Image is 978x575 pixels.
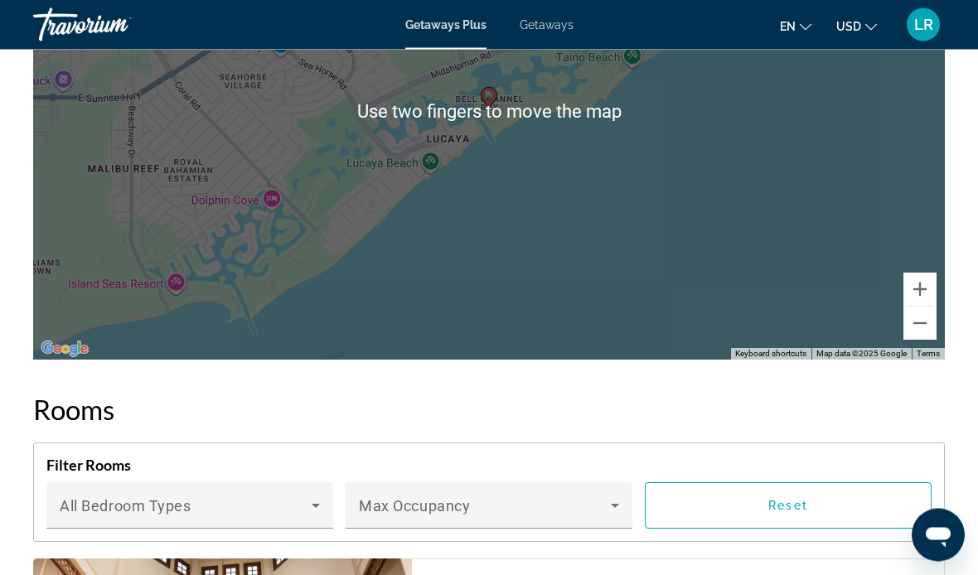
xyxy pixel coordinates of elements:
span: en [780,20,796,33]
a: Travorium [33,3,199,46]
button: Zoom in [903,273,937,307]
span: Max Occupancy [359,498,470,515]
a: Getaways Plus [405,18,487,31]
span: USD [836,20,861,33]
span: LR [914,17,933,33]
a: Getaways [520,18,574,31]
iframe: Button to launch messaging window [912,509,965,562]
h4: Filter Rooms [46,457,932,475]
button: Zoom out [903,307,937,341]
a: Open this area in Google Maps (opens a new window) [37,339,92,360]
h2: Rooms [33,394,945,427]
button: User Menu [902,7,945,42]
img: Google [37,339,92,360]
button: Reset [645,483,932,529]
button: Change language [780,14,811,38]
span: All Bedroom Types [60,498,191,515]
button: Keyboard shortcuts [735,349,806,360]
button: Change currency [836,14,877,38]
a: Terms (opens in new tab) [917,350,940,359]
span: Map data ©2025 Google [816,350,907,359]
span: Reset [768,500,808,513]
